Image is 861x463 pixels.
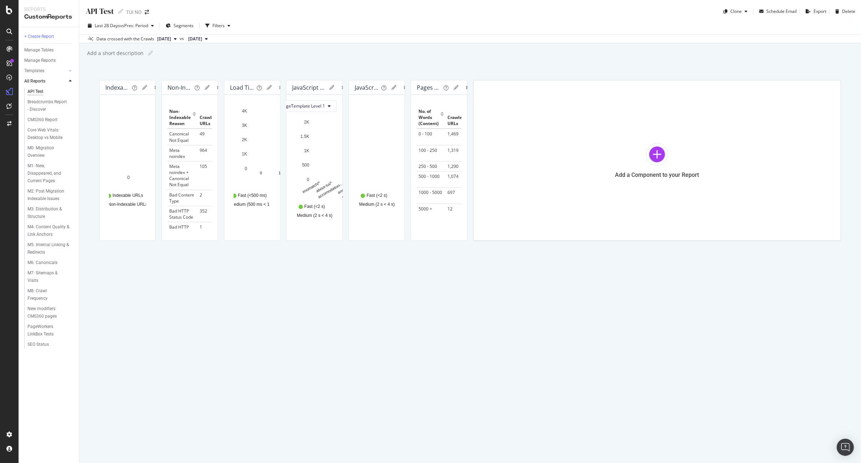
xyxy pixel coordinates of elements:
[242,109,247,114] text: 4K
[27,98,74,113] a: Breadcrumbs Report - Discover
[27,162,70,185] div: M1: New, Disappeared, and Current Pages
[105,106,335,189] div: A chart.
[86,50,144,57] div: Add a short description
[27,88,43,95] div: API Test
[27,116,74,124] a: CMS360 Report
[118,9,123,14] i: Edit report name
[145,10,149,15] div: arrow-right-arrow-left
[803,6,826,17] button: Export
[27,205,74,220] a: M3: Distribution & Structure
[24,67,44,75] div: Templates
[96,36,154,42] div: Data crossed with the Crawls
[268,100,337,112] button: By: pageTemplate Level 1
[301,180,321,194] text: #nomatch/*
[355,106,584,189] svg: A chart.
[349,80,405,241] div: JavaScript Load TimegeargearA chart.Fast (<2 s)Medium (2 s < 4 s)
[286,80,342,241] div: JavaScript Rendering Time by SegmentgeargearBy: pageTemplate Level 1A chart.Fast (<2 s)Medium (2 ...
[105,84,129,91] div: Indexable / Non-Indexable URLs Distribution
[167,84,191,91] div: Non-Indexable URLs Reasons
[359,201,395,208] span: Medium (2 s < 4 s)
[419,189,442,195] span: 1000 - 5000
[837,439,854,456] div: Open Intercom Messenger
[27,241,74,256] a: M5: Internal Linking & Redirects
[447,173,459,179] span: 1,074
[200,147,207,153] span: 964
[292,118,521,200] svg: A chart.
[27,162,74,185] a: M1: New, Disappeared, and Current Pages
[411,80,467,241] div: Pages By Content Size (Words, Content)geargearNo. of Words (Content)Crawled URLs0 - 1001,469100 -...
[224,80,280,241] div: Load Time Performance by DepthgeargearA chart.Fast (<500 ms)Medium (500 ms < 1 s)
[447,189,455,195] span: 697
[230,106,459,189] svg: A chart.
[24,67,67,75] a: Templates
[27,269,74,284] a: M7: Sitemaps & Visits
[24,13,73,21] div: CustomReports
[274,103,325,109] span: By: pageTemplate Level 1
[200,163,207,169] span: 105
[832,6,855,17] button: Delete
[27,223,74,238] a: M4: Content Quality & Link Anchors
[27,305,74,320] a: New modifiers CMS360 pages
[24,46,54,54] div: Manage Tables
[730,8,742,14] div: Clone
[230,201,274,208] span: Medium (500 ms < 1 s)
[24,78,45,85] div: All Reports
[842,8,855,14] div: Delete
[447,114,465,126] div: Crawled URLs
[95,23,120,29] span: Last 28 Days
[127,175,130,180] text: 0
[814,8,826,14] div: Export
[27,144,67,159] div: M0: Migration Overview
[27,144,74,159] a: M0: Migration Overview
[120,23,148,29] span: vs Prev. Period
[242,123,247,128] text: 3K
[355,84,379,91] div: JavaScript Load Time
[304,148,310,153] text: 1K
[304,120,310,125] text: 2K
[200,131,205,137] span: 49
[27,259,57,267] div: M6: Canonicals
[112,193,143,199] span: Indexable URLs
[27,126,74,141] a: Core Web Vitals: Desktop vs Mobile
[447,147,459,153] span: 1,319
[260,171,262,175] text: 0
[161,80,218,241] div: Non-Indexable URLs ReasonsgeargearNon-Indexable ReasonCrawled URLsCanonical Not Equal49Meta noind...
[174,23,194,29] span: Segments
[169,224,193,248] span: Bad HTTP Status Code + Meta noindex
[245,166,247,171] text: 0
[419,147,437,153] span: 100 - 250
[27,305,69,320] div: New modifiers CMS360 pages
[301,134,310,139] text: 1.5K
[169,131,189,143] span: Canonical Not Equal
[242,137,247,142] text: 2K
[169,192,194,204] span: Bad Content Type
[419,173,440,179] span: 500 - 1000
[212,23,225,29] div: Filters
[297,213,332,219] span: Medium (2 s < 4 s)
[292,84,325,91] div: JavaScript Rendering Time by Segment
[27,205,69,220] div: M3: Distribution & Structure
[24,57,56,64] div: Manage Reports
[766,8,797,14] div: Schedule Email
[200,114,217,126] div: Crawled URLs
[27,223,70,238] div: M4: Content Quality & Link Anchors
[202,20,233,31] button: Filters
[85,20,157,31] button: Last 28 DaysvsPrev. Period
[27,341,74,348] a: SEO Status
[108,201,147,208] span: Non-Indexable URLs
[27,287,74,302] a: M8: Crawl Frequency
[169,208,193,220] span: Bad HTTP Status Code
[27,259,74,267] a: M6: Canonicals
[307,177,310,182] text: 0
[24,33,74,40] a: + Create Report
[24,78,67,85] a: All Reports
[169,108,191,126] div: Non-Indexable Reason
[27,188,70,203] div: M2: Post Migration Indexable Issues
[27,188,74,203] a: M2: Post Migration Indexable Issues
[27,126,70,141] div: Core Web Vitals: Desktop vs Mobile
[447,131,459,137] span: 1,469
[304,204,325,210] span: Fast (<2 s)
[27,269,67,284] div: M7: Sitemaps & Visits
[27,287,67,302] div: M8: Crawl Frequency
